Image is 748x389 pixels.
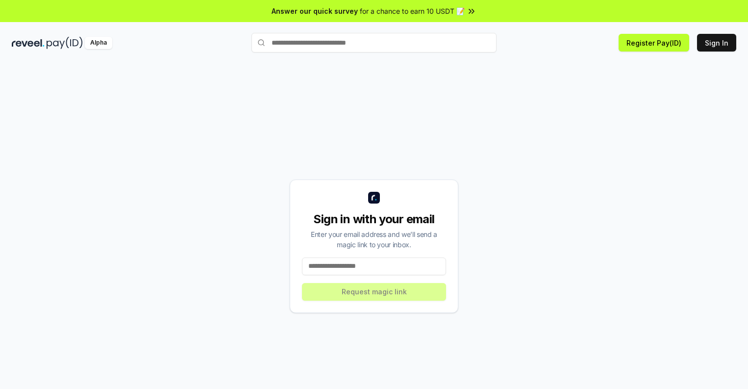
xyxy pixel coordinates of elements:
img: logo_small [368,192,380,204]
button: Register Pay(ID) [619,34,689,52]
span: for a chance to earn 10 USDT 📝 [360,6,465,16]
div: Sign in with your email [302,211,446,227]
img: reveel_dark [12,37,45,49]
div: Alpha [85,37,112,49]
img: pay_id [47,37,83,49]
div: Enter your email address and we’ll send a magic link to your inbox. [302,229,446,250]
span: Answer our quick survey [272,6,358,16]
button: Sign In [697,34,736,52]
